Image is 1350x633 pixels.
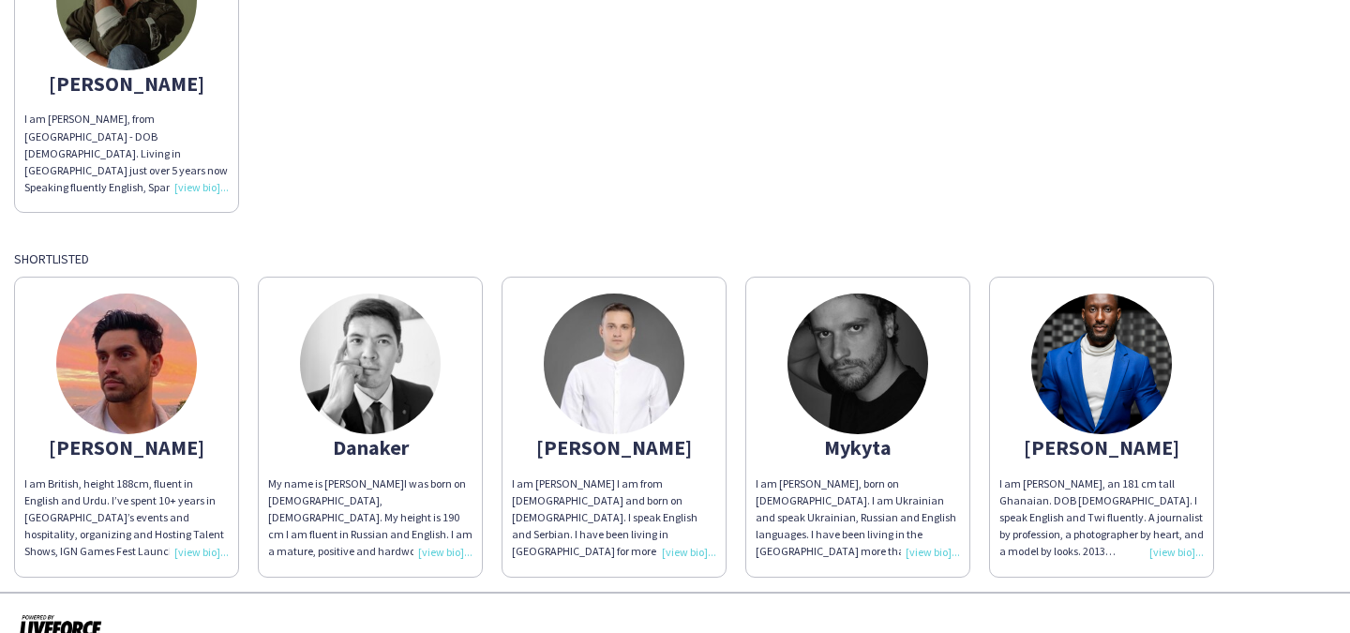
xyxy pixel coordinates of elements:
[24,439,229,456] div: [PERSON_NAME]
[268,439,472,456] div: Danaker
[24,111,229,196] div: I am [PERSON_NAME], from [GEOGRAPHIC_DATA] - DOB [DEMOGRAPHIC_DATA]. Living in [GEOGRAPHIC_DATA] ...
[24,75,229,92] div: [PERSON_NAME]
[512,475,716,561] div: I am [PERSON_NAME] I am from [DEMOGRAPHIC_DATA] and born on [DEMOGRAPHIC_DATA]. I speak English a...
[787,294,928,434] img: thumb-624cad2448fdd.jpg
[756,439,960,456] div: Mykyta
[300,294,441,434] img: thumb-6666cc073ab40.jpeg
[268,475,472,561] div: My name is [PERSON_NAME]I was born on [DEMOGRAPHIC_DATA], [DEMOGRAPHIC_DATA]. My height is 190 cm...
[544,294,684,434] img: thumb-6899adfe794ce.jpeg
[14,250,1336,267] div: Shortlisted
[1031,294,1172,434] img: thumb-1f3fa0a6-81b1-46d3-8b3f-f1257f6b88eb.jpg
[512,439,716,456] div: [PERSON_NAME]
[999,475,1204,561] div: I am [PERSON_NAME], an 181 cm tall Ghanaian. DOB [DEMOGRAPHIC_DATA]. I speak English and Twi flue...
[999,439,1204,456] div: [PERSON_NAME]
[24,475,229,561] div: I am British, height 188cm, fluent in English and Urdu. I’ve spent 10+ years in [GEOGRAPHIC_DATA]...
[56,294,197,434] img: thumb-68b5eaf1cad37.jpg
